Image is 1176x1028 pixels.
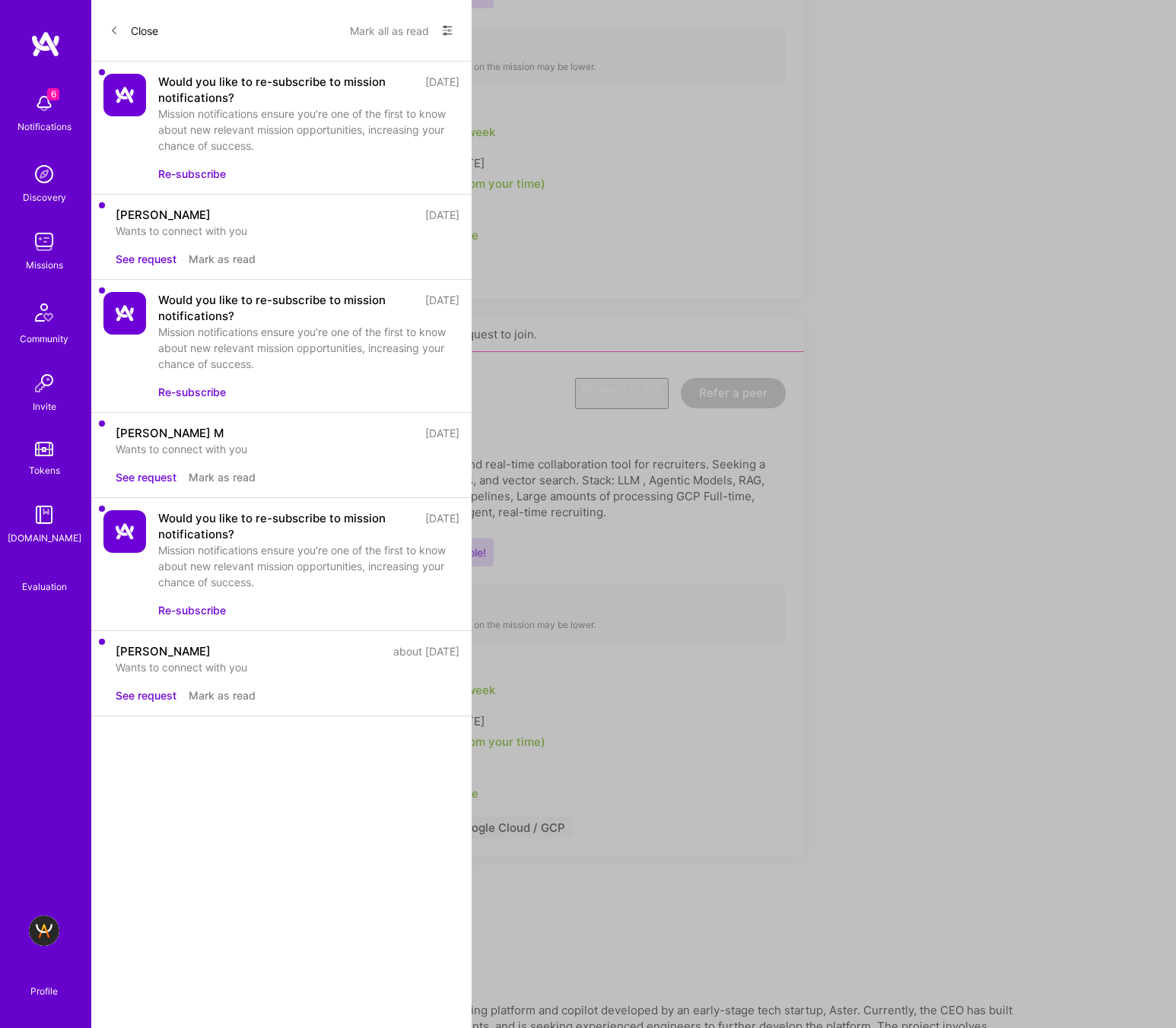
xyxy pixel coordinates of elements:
div: Notifications [17,119,72,135]
div: Mission notifications ensure you’re one of the first to know about new relevant mission opportuni... [158,542,459,590]
button: See request [116,687,176,703]
img: Company Logo [103,510,146,553]
img: guide book [29,500,59,530]
div: about [DATE] [393,643,459,659]
button: Re-subscribe [158,602,226,618]
button: Mark as read [189,251,256,267]
div: [DATE] [425,207,459,223]
img: teamwork [29,227,59,257]
div: [DATE] [425,74,459,106]
div: Invite [33,398,56,414]
div: [DOMAIN_NAME] [8,530,81,546]
div: Mission notifications ensure you’re one of the first to know about new relevant mission opportuni... [158,106,459,154]
img: tokens [35,442,53,456]
button: See request [116,251,176,267]
div: Would you like to re-subscribe to mission notifications? [158,74,416,106]
img: Company Logo [103,74,146,116]
button: Mark all as read [350,18,429,43]
div: Would you like to re-subscribe to mission notifications? [158,292,416,324]
div: Profile [30,983,58,998]
a: A.Team - Grow A.Team's Community & Demand [25,915,63,946]
img: discovery [29,159,59,189]
span: 6 [47,88,59,100]
div: Missions [26,257,63,273]
div: [DATE] [425,425,459,441]
div: Wants to connect with you [116,441,459,457]
img: Invite [29,368,59,398]
div: Wants to connect with you [116,223,459,239]
div: [PERSON_NAME] M [116,425,224,441]
div: [PERSON_NAME] [116,207,211,223]
img: Company Logo [103,292,146,335]
div: [DATE] [425,292,459,324]
div: Discovery [23,189,66,205]
button: Mark as read [189,469,256,485]
img: Community [26,294,62,331]
button: Re-subscribe [158,166,226,182]
button: Mark as read [189,687,256,703]
img: logo [30,30,61,58]
div: Wants to connect with you [116,659,459,675]
img: bell [29,88,59,119]
div: Community [20,331,68,347]
div: Would you like to re-subscribe to mission notifications? [158,510,416,542]
i: icon SelectionTeam [39,567,50,579]
div: Tokens [29,462,60,478]
a: Profile [25,967,63,998]
button: Re-subscribe [158,384,226,400]
div: Evaluation [22,579,67,595]
div: [DATE] [425,510,459,542]
button: See request [116,469,176,485]
div: [PERSON_NAME] [116,643,211,659]
button: Close [110,18,158,43]
div: Mission notifications ensure you’re one of the first to know about new relevant mission opportuni... [158,324,459,372]
img: A.Team - Grow A.Team's Community & Demand [29,915,59,946]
